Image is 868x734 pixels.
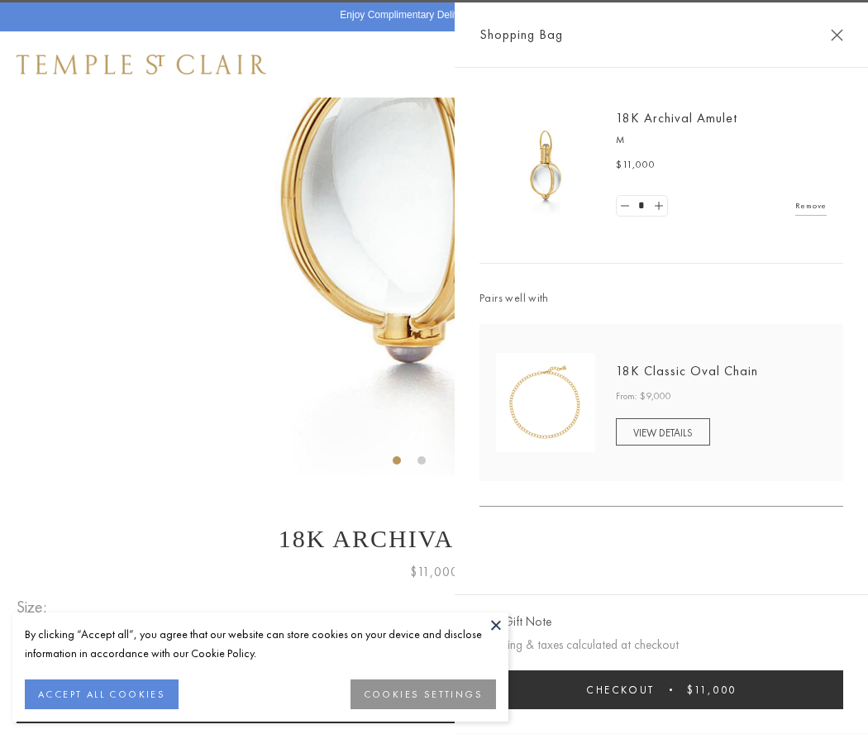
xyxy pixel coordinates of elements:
[17,55,266,74] img: Temple St. Clair
[650,196,666,217] a: Set quantity to 2
[25,679,179,709] button: ACCEPT ALL COOKIES
[351,679,496,709] button: COOKIES SETTINGS
[831,29,843,41] button: Close Shopping Bag
[795,197,827,215] a: Remove
[633,426,693,440] span: VIEW DETAILS
[586,683,655,697] span: Checkout
[479,24,563,45] span: Shopping Bag
[17,525,851,553] h1: 18K Archival Amulet
[25,625,496,663] div: By clicking “Accept all”, you agree that our website can store cookies on your device and disclos...
[479,670,843,709] button: Checkout $11,000
[479,635,843,655] p: Shipping & taxes calculated at checkout
[616,418,710,446] a: VIEW DETAILS
[479,288,843,307] span: Pairs well with
[616,109,737,126] a: 18K Archival Amulet
[616,157,656,174] span: $11,000
[616,388,671,405] span: From: $9,000
[616,132,827,149] p: M
[479,612,551,632] button: Add Gift Note
[617,196,633,217] a: Set quantity to 0
[496,353,595,452] img: N88865-OV18
[17,593,53,621] span: Size:
[496,116,595,215] img: 18K Archival Amulet
[616,362,758,379] a: 18K Classic Oval Chain
[687,683,737,697] span: $11,000
[340,7,519,24] p: Enjoy Complimentary Delivery & Returns
[410,561,459,583] span: $11,000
